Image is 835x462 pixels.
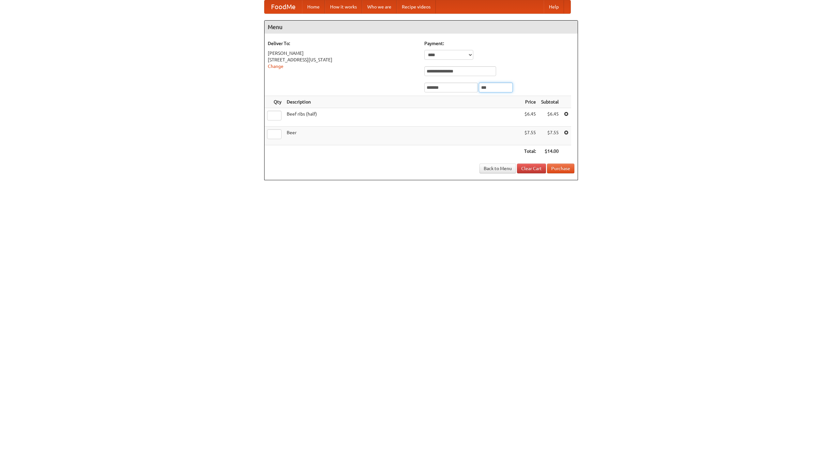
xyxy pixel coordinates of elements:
[284,108,522,127] td: Beef ribs (half)
[424,40,574,47] h5: Payment:
[544,0,564,13] a: Help
[268,50,418,56] div: [PERSON_NAME]
[539,96,561,108] th: Subtotal
[284,127,522,145] td: Beer
[265,96,284,108] th: Qty
[539,108,561,127] td: $6.45
[517,164,546,173] a: Clear Cart
[362,0,397,13] a: Who we are
[325,0,362,13] a: How it works
[479,164,516,173] a: Back to Menu
[522,145,539,157] th: Total:
[547,164,574,173] button: Purchase
[265,21,578,34] h4: Menu
[302,0,325,13] a: Home
[268,40,418,47] h5: Deliver To:
[522,96,539,108] th: Price
[268,56,418,63] div: [STREET_ADDRESS][US_STATE]
[539,127,561,145] td: $7.55
[522,127,539,145] td: $7.55
[522,108,539,127] td: $6.45
[397,0,436,13] a: Recipe videos
[265,0,302,13] a: FoodMe
[268,64,283,69] a: Change
[284,96,522,108] th: Description
[539,145,561,157] th: $14.00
